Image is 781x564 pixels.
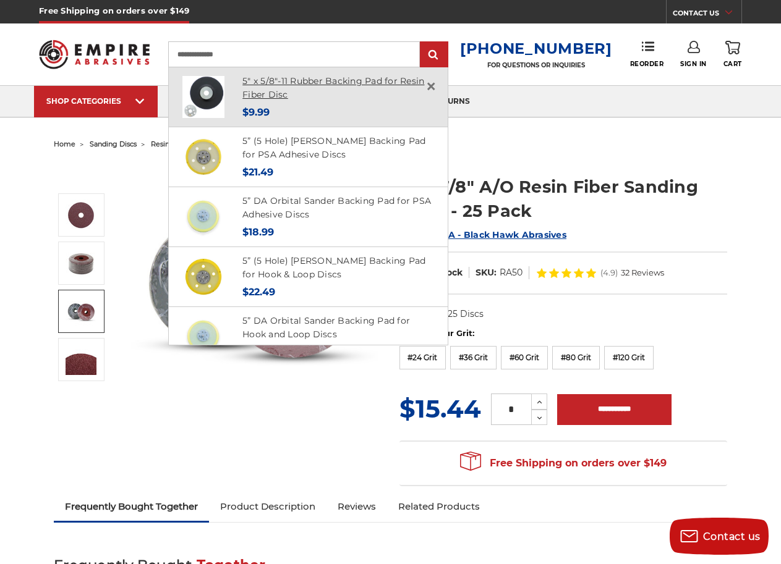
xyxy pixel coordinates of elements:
input: Submit [422,43,446,67]
span: Cart [723,60,742,68]
a: about us [158,86,222,117]
span: $9.99 [242,106,270,118]
img: Empire Abrasives [39,33,150,76]
a: CONTACT US [673,6,741,23]
img: 5" X 7/8" A/O Resin Fiber Sanding Discs - 25 Pack [66,296,96,327]
img: 5" X 7/8" A/O Resin Fiber Sanding Discs - 25 Pack [66,344,96,375]
span: Sign In [680,60,707,68]
img: 5” (5 Hole) DA Sander Backing Pad for PSA Adhesive Discs [182,136,224,178]
a: 5” (5 Hole) [PERSON_NAME] Backing Pad for PSA Adhesive Discs [242,135,425,161]
span: 32 Reviews [621,269,664,277]
a: resin fiber discs [151,140,208,148]
a: Reviews [326,493,387,520]
img: 5 Inch Backing Pad for resin fiber disc with 5/8"-11 locking nut rubber [182,76,224,118]
span: × [425,74,437,98]
span: $18.99 [242,226,274,238]
a: BHA - Black Hawk Abrasives [434,229,566,240]
span: Reorder [630,60,664,68]
img: 5 inch aluminum oxide resin fiber disc [66,200,96,230]
dd: RA50 [500,266,523,279]
a: Reorder [630,41,664,67]
img: 5” DA Orbital Sander Backing Pad for Hook and Loop Discs [182,316,224,358]
button: Contact us [670,518,769,555]
p: FOR QUESTIONS OR INQUIRIES [460,61,612,69]
img: 5” (5 Hole) DA Sander Backing Pad for Hook & Loop Discs [182,256,224,298]
a: Close [421,77,441,96]
img: 5" X 7/8" A/O Resin Fiber Sanding Discs - 25 Pack [66,248,96,279]
a: 5” (5 Hole) [PERSON_NAME] Backing Pad for Hook & Loop Discs [242,255,425,280]
span: In Stock [425,267,463,278]
img: 5” DA Orbital Sander Backing Pad for PSA Adhesive Discs [182,196,224,238]
div: SHOP CATEGORIES [46,96,145,106]
span: $21.49 [242,166,273,178]
span: $22.49 [242,286,275,298]
span: $15.44 [399,394,481,424]
a: [PHONE_NUMBER] [460,40,612,57]
a: 5” DA Orbital Sander Backing Pad for PSA Adhesive Discs [242,195,431,221]
h1: 5" X 7/8" A/O Resin Fiber Sanding Discs - 25 Pack [399,175,727,223]
img: 5 inch aluminum oxide resin fiber disc [131,162,378,409]
a: 5” DA Orbital Sander Backing Pad for Hook and Loop Discs [242,315,410,340]
a: home [54,140,75,148]
dd: 25 Discs [448,308,484,321]
a: Frequently Bought Together [54,493,209,520]
span: Contact us [703,531,761,542]
dt: SKU: [476,266,497,279]
a: Related Products [387,493,491,520]
span: Free Shipping on orders over $149 [460,451,667,476]
a: 5" x 5/8"-11 Rubber Backing Pad for Resin Fiber Disc [242,75,424,101]
a: Cart [723,41,742,68]
span: (4.9) [600,269,618,277]
label: Choose Your Grit: [399,327,727,340]
a: Product Description [209,493,326,520]
a: sanding discs [90,140,137,148]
